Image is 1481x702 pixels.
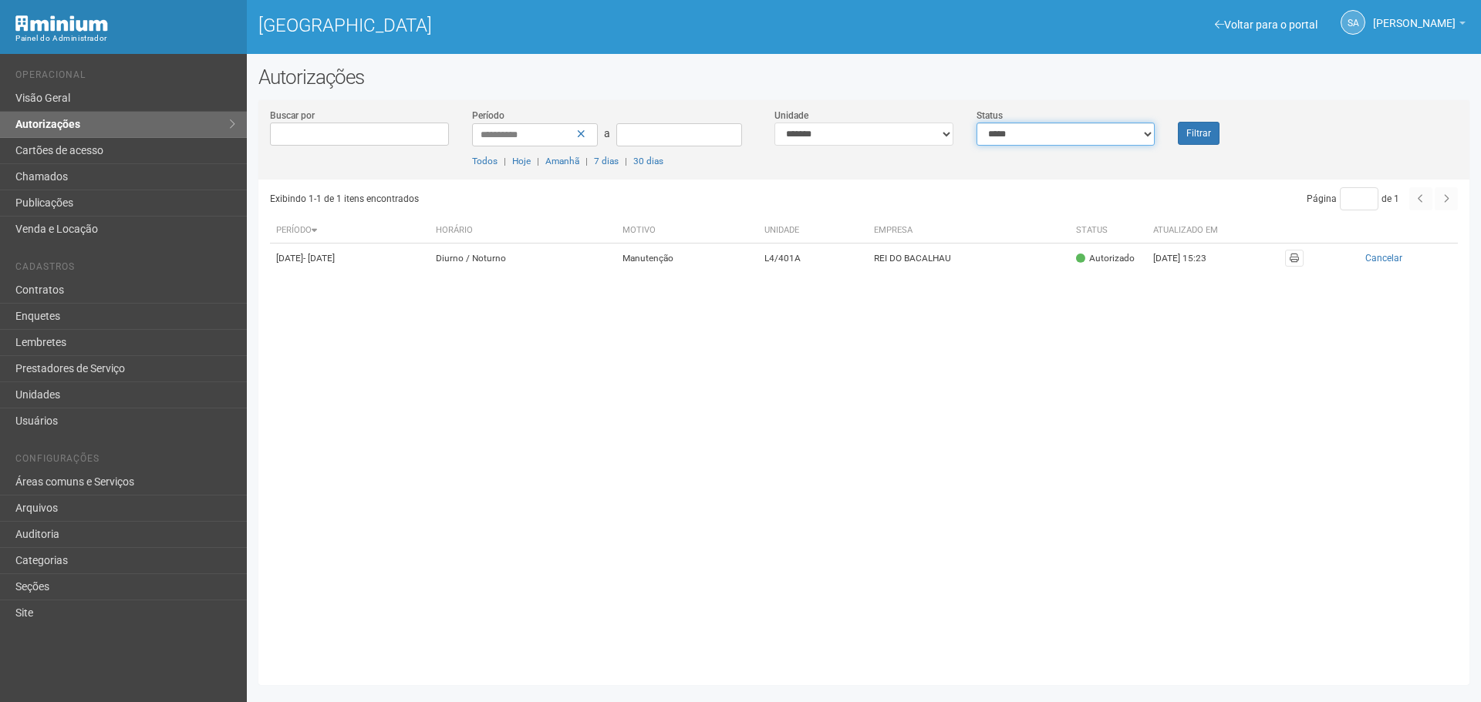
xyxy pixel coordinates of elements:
[1215,18,1317,31] a: Voltar para o portal
[758,218,868,244] th: Unidade
[512,156,531,166] a: Hoje
[1070,218,1147,244] th: Status
[15,32,235,45] div: Painel do Administrador
[1076,252,1135,265] div: Autorizado
[585,156,588,166] span: |
[616,218,759,244] th: Motivo
[1147,218,1232,244] th: Atualizado em
[537,156,539,166] span: |
[616,244,759,274] td: Manutenção
[758,244,868,274] td: L4/401A
[270,244,430,274] td: [DATE]
[868,218,1069,244] th: Empresa
[270,187,859,210] div: Exibindo 1-1 de 1 itens encontrados
[1316,250,1452,267] button: Cancelar
[977,109,1003,123] label: Status
[430,244,616,274] td: Diurno / Noturno
[545,156,579,166] a: Amanhã
[774,109,808,123] label: Unidade
[430,218,616,244] th: Horário
[258,15,852,35] h1: [GEOGRAPHIC_DATA]
[594,156,619,166] a: 7 dias
[625,156,627,166] span: |
[504,156,506,166] span: |
[303,253,335,264] span: - [DATE]
[1373,19,1466,32] a: [PERSON_NAME]
[1373,2,1456,29] span: Silvio Anjos
[472,156,498,166] a: Todos
[15,453,235,469] li: Configurações
[258,65,1469,89] h2: Autorizações
[1307,193,1399,204] span: Página de 1
[15,261,235,277] li: Cadastros
[868,244,1069,274] td: REI DO BACALHAU
[15,69,235,86] li: Operacional
[604,127,610,139] span: a
[1341,10,1365,35] a: SA
[633,156,663,166] a: 30 dias
[472,109,504,123] label: Período
[1178,122,1220,145] button: Filtrar
[270,218,430,244] th: Período
[15,15,108,32] img: Minium
[1147,244,1232,274] td: [DATE] 15:23
[270,109,315,123] label: Buscar por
